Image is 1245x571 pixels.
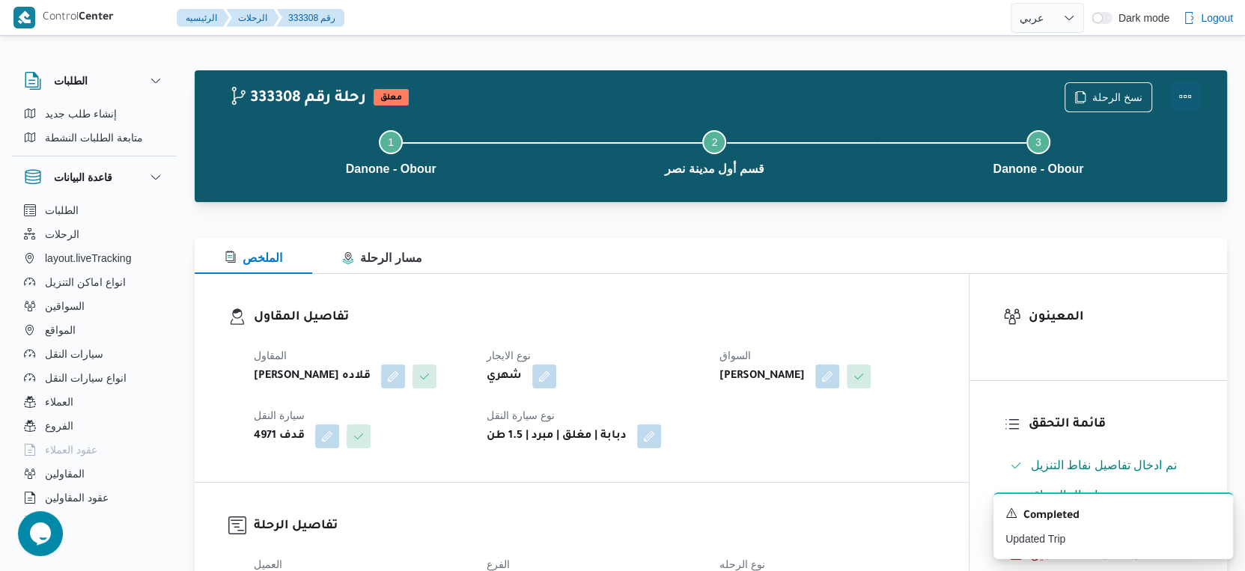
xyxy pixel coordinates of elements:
[45,345,103,363] span: سيارات النقل
[24,72,165,90] button: الطلبات
[388,136,394,148] span: 1
[1004,454,1194,477] button: تم ادخال تفاصيل نفاط التنزيل
[45,393,73,411] span: العملاء
[1023,507,1080,525] span: Completed
[374,89,409,106] span: معلق
[665,160,764,178] span: قسم أول مدينة نصر
[1170,82,1200,112] button: Actions
[177,9,229,27] button: الرئيسيه
[18,222,171,246] button: الرحلات
[45,465,85,483] span: المقاولين
[45,249,131,267] span: layout.liveTracking
[18,294,171,318] button: السواقين
[1031,459,1177,471] span: تم ادخال تفاصيل نفاط التنزيل
[225,251,282,264] span: الملخص
[45,513,107,531] span: اجهزة التليفون
[1029,308,1194,328] h3: المعينون
[1092,88,1142,106] span: نسخ الرحلة
[254,558,282,570] span: العميل
[45,321,76,339] span: المواقع
[229,112,553,190] button: Danone - Obour
[1112,12,1169,24] span: Dark mode
[712,136,718,148] span: 2
[254,349,287,361] span: المقاول
[229,89,366,109] h2: 333308 رحلة رقم
[487,367,522,385] b: شهري
[79,12,114,24] b: Center
[254,367,371,385] b: [PERSON_NAME] قلاده
[54,168,112,186] h3: قاعدة البيانات
[719,349,751,361] span: السواق
[45,297,85,315] span: السواقين
[254,308,935,328] h3: تفاصيل المقاول
[487,427,627,445] b: دبابة | مغلق | مبرد | 1.5 طن
[1005,531,1221,547] p: Updated Trip
[18,126,171,150] button: متابعة الطلبات النشطة
[45,369,127,387] span: انواع سيارات النقل
[13,7,35,28] img: X8yXhbKr1z7QwAAAABJRU5ErkJggg==
[487,349,531,361] span: نوع الايجار
[54,72,88,90] h3: الطلبات
[254,409,305,421] span: سيارة النقل
[553,112,876,190] button: قسم أول مدينة نصر
[18,198,171,222] button: الطلبات
[45,273,126,291] span: انواع اماكن التنزيل
[487,409,555,421] span: نوع سيارة النقل
[1177,3,1239,33] button: Logout
[1005,506,1221,525] div: Notification
[342,251,421,264] span: مسار الرحلة
[45,417,73,435] span: الفروع
[18,342,171,366] button: سيارات النقل
[276,9,344,27] button: 333308 رقم
[1065,82,1152,112] button: نسخ الرحلة
[45,105,117,123] span: إنشاء طلب جديد
[18,438,171,462] button: عقود العملاء
[487,558,510,570] span: الفرع
[1201,9,1233,27] span: Logout
[45,489,109,507] span: عقود المقاولين
[993,160,1083,178] span: Danone - Obour
[45,201,79,219] span: الطلبات
[1035,136,1041,148] span: 3
[719,558,765,570] span: نوع الرحله
[254,427,305,445] b: 4971 قدف
[719,367,805,385] b: [PERSON_NAME]
[18,510,171,534] button: اجهزة التليفون
[226,9,279,27] button: الرحلات
[18,462,171,486] button: المقاولين
[45,225,79,243] span: الرحلات
[45,129,143,147] span: متابعة الطلبات النشطة
[254,516,935,537] h3: تفاصيل الرحلة
[18,102,171,126] button: إنشاء طلب جديد
[18,246,171,270] button: layout.liveTracking
[15,511,63,556] iframe: chat widget
[18,486,171,510] button: عقود المقاولين
[380,94,402,103] b: معلق
[877,112,1200,190] button: Danone - Obour
[18,318,171,342] button: المواقع
[18,366,171,390] button: انواع سيارات النقل
[18,390,171,414] button: العملاء
[346,160,436,178] span: Danone - Obour
[1031,457,1177,474] span: تم ادخال تفاصيل نفاط التنزيل
[24,168,165,186] button: قاعدة البيانات
[12,102,177,156] div: الطلبات
[1029,415,1194,435] h3: قائمة التحقق
[45,441,97,459] span: عقود العملاء
[18,414,171,438] button: الفروع
[18,270,171,294] button: انواع اماكن التنزيل
[12,198,177,522] div: قاعدة البيانات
